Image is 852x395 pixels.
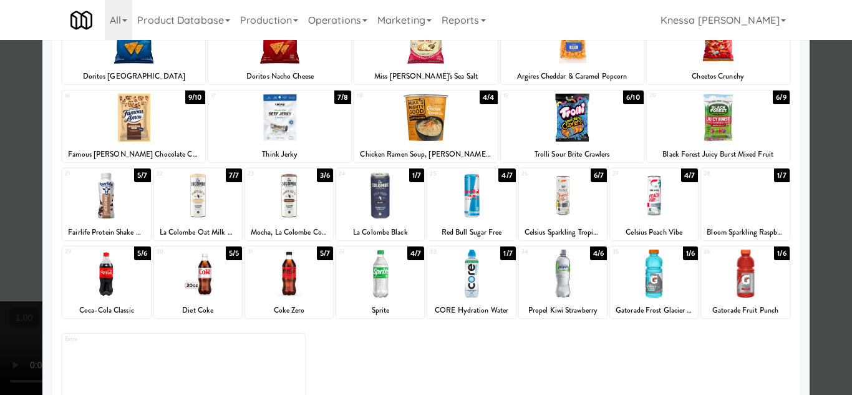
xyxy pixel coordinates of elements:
[62,69,205,84] div: Doritos [GEOGRAPHIC_DATA]
[610,303,698,318] div: Gatorade Frost Glacier Freeze
[354,69,497,84] div: Miss [PERSON_NAME]'s Sea Salt
[247,225,331,240] div: Mocha, La Colombe Coffee Draft Latte
[62,303,150,318] div: Coca-Cola Classic
[701,168,789,240] div: 281/7Bloom Sparkling Raspberry Lemon
[610,168,698,240] div: 274/7Celsius Peach Vibe
[409,168,424,182] div: 1/7
[62,225,150,240] div: Fairlife Protein Shake Chocolate
[356,69,495,84] div: Miss [PERSON_NAME]'s Sea Salt
[64,69,203,84] div: Doritos [GEOGRAPHIC_DATA]
[612,303,696,318] div: Gatorade Frost Glacier Freeze
[245,168,333,240] div: 233/6Mocha, La Colombe Coffee Draft Latte
[649,90,719,101] div: 20
[649,147,788,162] div: Black Forest Juicy Burst Mixed Fruit
[64,225,148,240] div: Fairlife Protein Shake Chocolate
[336,225,424,240] div: La Colombe Black
[503,69,642,84] div: Argires Cheddar & Caramel Popcorn
[245,303,333,318] div: Coke Zero
[357,90,426,101] div: 18
[208,69,351,84] div: Doritos Nacho Cheese
[623,90,643,104] div: 6/10
[208,12,351,84] div: 125/7Doritos Nacho Cheese
[62,246,150,318] div: 295/6Coca-Cola Classic
[211,90,280,101] div: 17
[427,303,515,318] div: CORE Hydration Water
[683,246,698,260] div: 1/6
[701,246,789,318] div: 361/6Gatorade Fruit Punch
[649,69,788,84] div: Cheetos Crunchy
[610,246,698,318] div: 351/6Gatorade Frost Glacier Freeze
[521,225,605,240] div: Celsius Sparkling Tropical Vibe Energy Drink
[521,168,563,179] div: 26
[317,168,333,182] div: 3/6
[154,303,242,318] div: Diet Coke
[65,90,134,101] div: 16
[647,69,790,84] div: Cheetos Crunchy
[70,9,92,31] img: Micromart
[501,12,644,84] div: 144/7Argires Cheddar & Caramel Popcorn
[65,168,107,179] div: 21
[210,69,349,84] div: Doritos Nacho Cheese
[429,303,513,318] div: CORE Hydration Water
[521,246,563,257] div: 34
[429,225,513,240] div: Red Bull Sugar Free
[701,303,789,318] div: Gatorade Fruit Punch
[430,168,472,179] div: 25
[64,303,148,318] div: Coca-Cola Classic
[521,303,605,318] div: Propel Kiwi Strawberry
[154,168,242,240] div: 227/7La Colombe Oat Milk Vanilla Latte
[245,246,333,318] div: 315/7Coke Zero
[339,168,380,179] div: 24
[591,168,607,182] div: 6/7
[62,147,205,162] div: Famous [PERSON_NAME] Chocolate Cookies
[427,168,515,240] div: 254/7Red Bull Sugar Free
[519,168,607,240] div: 266/7Celsius Sparkling Tropical Vibe Energy Drink
[65,334,183,344] div: Extra
[647,90,790,162] div: 206/9Black Forest Juicy Burst Mixed Fruit
[503,147,642,162] div: Trolli Sour Brite Crawlers
[480,90,497,104] div: 4/4
[354,147,497,162] div: Chicken Ramen Soup, [PERSON_NAME]'s Mighty Good Craft Ramen
[157,168,198,179] div: 22
[612,168,654,179] div: 27
[519,303,607,318] div: Propel Kiwi Strawberry
[208,147,351,162] div: Think Jerky
[519,225,607,240] div: Celsius Sparkling Tropical Vibe Energy Drink
[210,147,349,162] div: Think Jerky
[407,246,424,260] div: 4/7
[647,147,790,162] div: Black Forest Juicy Burst Mixed Fruit
[356,147,495,162] div: Chicken Ramen Soup, [PERSON_NAME]'s Mighty Good Craft Ramen
[157,246,198,257] div: 30
[647,12,790,84] div: 151/7Cheetos Crunchy
[354,90,497,162] div: 184/4Chicken Ramen Soup, [PERSON_NAME]'s Mighty Good Craft Ramen
[154,225,242,240] div: La Colombe Oat Milk Vanilla Latte
[248,246,289,257] div: 31
[501,69,644,84] div: Argires Cheddar & Caramel Popcorn
[500,246,515,260] div: 1/7
[612,246,654,257] div: 35
[703,303,787,318] div: Gatorade Fruit Punch
[336,303,424,318] div: Sprite
[704,168,745,179] div: 28
[427,225,515,240] div: Red Bull Sugar Free
[701,225,789,240] div: Bloom Sparkling Raspberry Lemon
[185,90,205,104] div: 9/10
[245,225,333,240] div: Mocha, La Colombe Coffee Draft Latte
[501,90,644,162] div: 196/10Trolli Sour Brite Crawlers
[610,225,698,240] div: Celsius Peach Vibe
[774,168,789,182] div: 1/7
[64,147,203,162] div: Famous [PERSON_NAME] Chocolate Cookies
[681,168,698,182] div: 4/7
[134,168,150,182] div: 5/7
[156,303,240,318] div: Diet Coke
[774,246,789,260] div: 1/6
[773,90,789,104] div: 6/9
[62,90,205,162] div: 169/10Famous [PERSON_NAME] Chocolate Cookies
[226,246,242,260] div: 5/5
[336,246,424,318] div: 324/7Sprite
[338,303,422,318] div: Sprite
[134,246,150,260] div: 5/6
[590,246,607,260] div: 4/6
[62,168,150,240] div: 215/7Fairlife Protein Shake Chocolate
[430,246,472,257] div: 33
